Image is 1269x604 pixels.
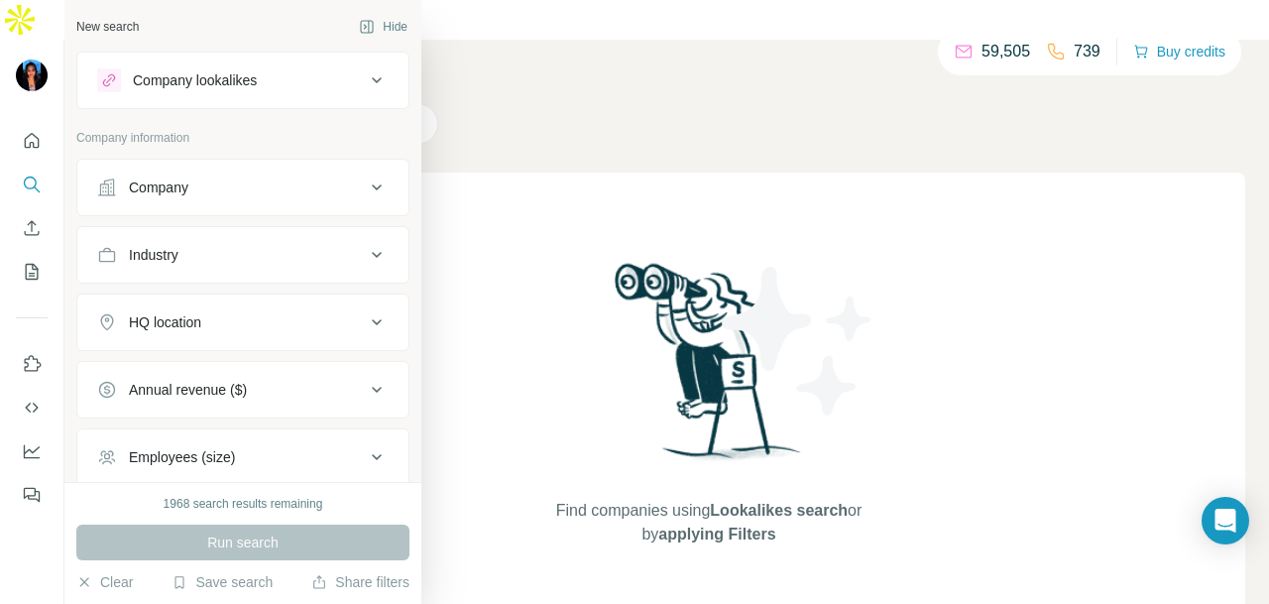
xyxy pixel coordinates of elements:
[77,433,408,481] button: Employees (size)
[16,167,48,202] button: Search
[16,123,48,159] button: Quick start
[164,495,323,513] div: 1968 search results remaining
[1074,40,1100,63] p: 739
[76,129,409,147] p: Company information
[76,572,133,592] button: Clear
[77,164,408,211] button: Company
[172,572,273,592] button: Save search
[16,254,48,290] button: My lists
[709,252,887,430] img: Surfe Illustration - Stars
[345,12,421,42] button: Hide
[77,57,408,104] button: Company lookalikes
[76,18,139,36] div: New search
[77,299,408,346] button: HQ location
[16,433,48,469] button: Dashboard
[77,231,408,279] button: Industry
[16,60,48,91] img: Avatar
[1202,497,1249,544] div: Open Intercom Messenger
[550,499,867,546] span: Find companies using or by
[133,70,257,90] div: Company lookalikes
[173,63,1245,91] h4: Search
[16,346,48,382] button: Use Surfe on LinkedIn
[129,312,201,332] div: HQ location
[129,178,188,197] div: Company
[658,526,775,543] span: applying Filters
[710,502,848,519] span: Lookalikes search
[16,390,48,425] button: Use Surfe API
[311,572,409,592] button: Share filters
[16,210,48,246] button: Enrich CSV
[77,366,408,414] button: Annual revenue ($)
[606,258,812,479] img: Surfe Illustration - Woman searching with binoculars
[129,380,247,400] div: Annual revenue ($)
[129,447,235,467] div: Employees (size)
[129,245,178,265] div: Industry
[1133,38,1225,65] button: Buy credits
[16,477,48,513] button: Feedback
[981,40,1030,63] p: 59,505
